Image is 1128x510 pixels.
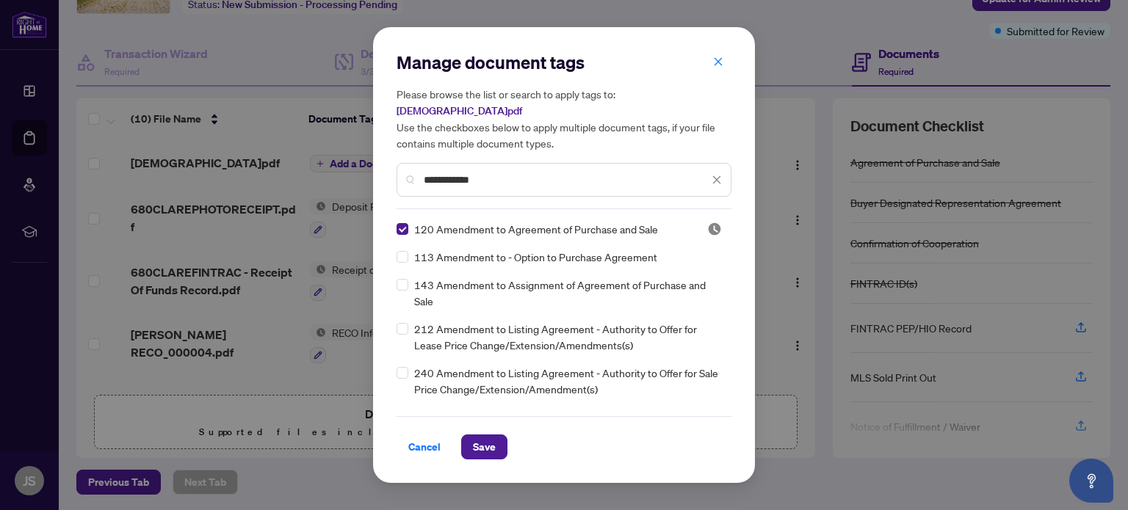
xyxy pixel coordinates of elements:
span: 143 Amendment to Assignment of Agreement of Purchase and Sale [414,277,723,309]
span: Pending Review [707,222,722,236]
h2: Manage document tags [397,51,731,74]
span: 240 Amendment to Listing Agreement - Authority to Offer for Sale Price Change/Extension/Amendment(s) [414,365,723,397]
img: status [707,222,722,236]
button: Open asap [1069,459,1113,503]
span: close [713,57,723,67]
span: 113 Amendment to - Option to Purchase Agreement [414,249,657,265]
span: close [712,175,722,185]
button: Save [461,434,507,459]
span: 120 Amendment to Agreement of Purchase and Sale [414,221,658,237]
span: [DEMOGRAPHIC_DATA]pdf [397,104,522,117]
span: Save [473,435,496,459]
h5: Please browse the list or search to apply tags to: Use the checkboxes below to apply multiple doc... [397,86,731,151]
span: Cancel [408,435,441,459]
span: 212 Amendment to Listing Agreement - Authority to Offer for Lease Price Change/Extension/Amendmen... [414,321,723,353]
button: Cancel [397,434,452,459]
